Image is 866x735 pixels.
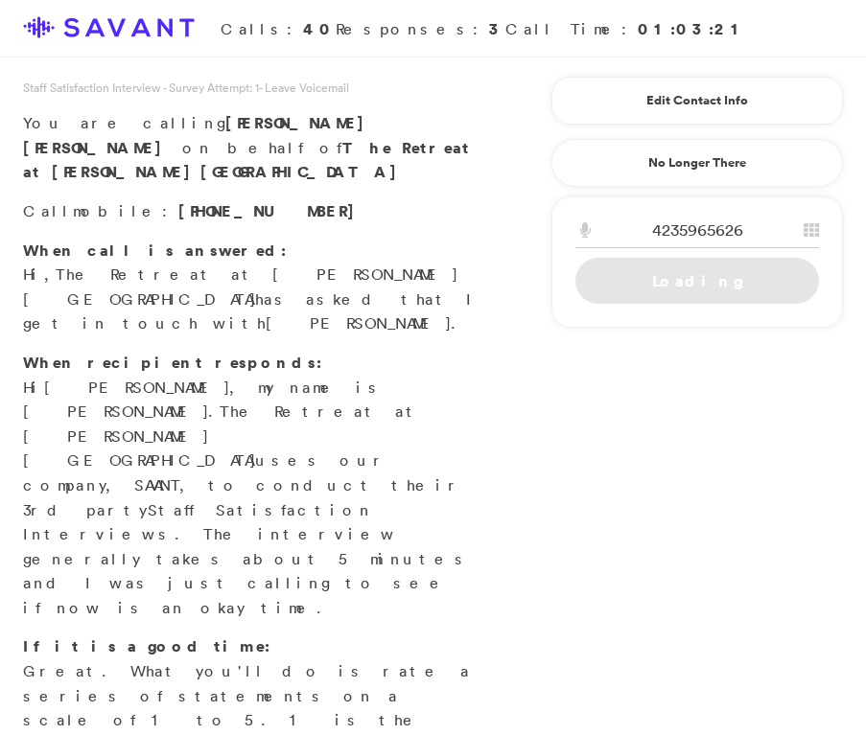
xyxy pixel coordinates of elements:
[23,111,479,185] p: You are calling on behalf of
[23,137,172,158] span: [PERSON_NAME]
[551,139,843,187] a: No Longer There
[23,500,372,544] span: Staff Satisfaction Interview
[23,239,479,336] p: Hi, has asked that I get in touch with .
[23,199,479,224] p: Call :
[44,378,229,397] span: [PERSON_NAME]
[23,402,421,470] span: The Retreat at [PERSON_NAME][GEOGRAPHIC_DATA]
[23,635,270,656] strong: If it is a good time:
[575,258,819,304] a: Loading
[266,313,451,333] span: [PERSON_NAME]
[23,264,457,309] span: The Retreat at [PERSON_NAME][GEOGRAPHIC_DATA]
[23,352,322,373] strong: When recipient responds:
[489,18,505,39] strong: 3
[23,80,349,96] span: Staff Satisfaction Interview - Survey Attempt: 1 - Leave Voicemail
[178,200,364,221] span: [PHONE_NUMBER]
[23,240,287,261] strong: When call is answered:
[303,18,336,39] strong: 40
[73,201,162,220] span: mobile
[575,85,819,116] a: Edit Contact Info
[23,351,479,621] p: Hi , my name is [PERSON_NAME]. uses our company, SAVANT, to conduct their 3rd party s. The interv...
[638,18,747,39] strong: 01:03:21
[225,112,374,133] span: [PERSON_NAME]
